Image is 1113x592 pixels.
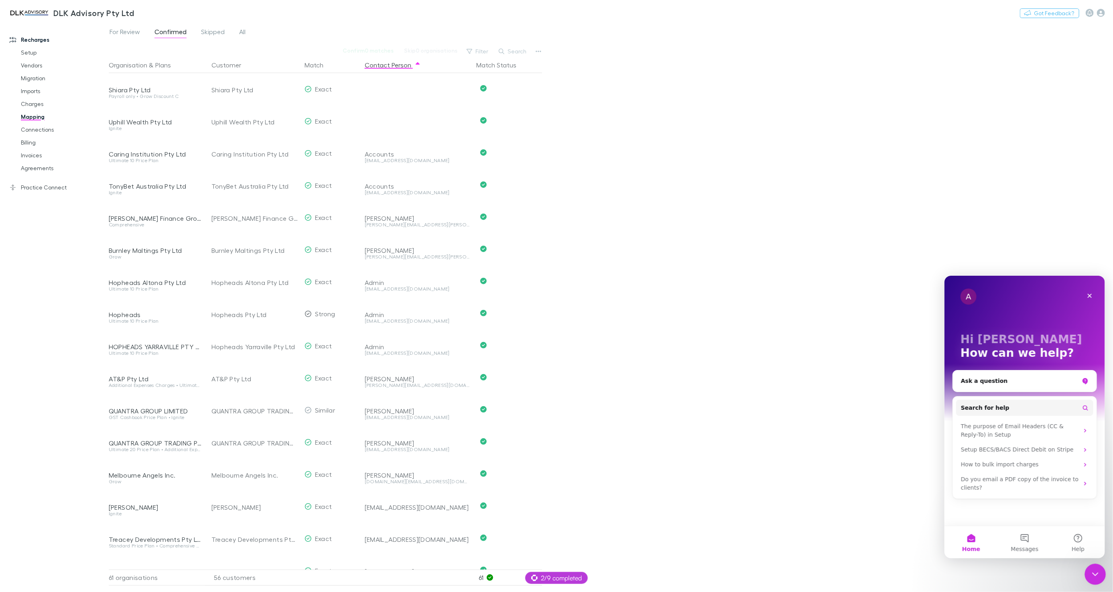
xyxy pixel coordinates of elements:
[365,447,470,452] div: [EMAIL_ADDRESS][DOMAIN_NAME]
[315,310,335,317] span: Strong
[109,150,202,158] div: Caring Institution Pty Ltd
[109,190,202,195] div: Ignite
[109,57,202,73] div: &
[480,181,487,188] svg: Confirmed
[13,162,107,175] a: Agreements
[365,222,470,227] div: [PERSON_NAME][EMAIL_ADDRESS][PERSON_NAME][DOMAIN_NAME]
[109,343,202,351] div: HOPHEADS YARRAVILLE PTY LTD
[315,246,332,253] span: Exact
[365,439,470,447] div: [PERSON_NAME]
[13,72,107,85] a: Migration
[211,74,298,106] div: Shiara Pty Ltd
[315,149,332,157] span: Exact
[53,8,134,18] h3: DLK Advisory Pty Ltd
[480,374,487,380] svg: Confirmed
[480,117,487,124] svg: Confirmed
[365,158,470,163] div: [EMAIL_ADDRESS][DOMAIN_NAME]
[109,383,202,388] div: Additional Expenses Charges • Ultimate 20 Price Plan
[211,234,298,267] div: Burnley Maltings Pty Ltd
[365,150,470,158] div: Accounts
[365,383,470,388] div: [PERSON_NAME][EMAIL_ADDRESS][DOMAIN_NAME]
[109,447,202,452] div: Ultimate 20 Price Plan • Additional Expenses Charges
[109,287,202,291] div: Ultimate 10 Price Plan
[315,438,332,446] span: Exact
[480,470,487,477] svg: Confirmed
[365,254,470,259] div: [PERSON_NAME][EMAIL_ADDRESS][PERSON_NAME][DOMAIN_NAME]
[1085,564,1106,585] iframe: Intercom live chat
[109,375,202,383] div: AT&P Pty Ltd
[315,406,335,414] span: Similar
[109,57,147,73] button: Organisation
[13,136,107,149] a: Billing
[211,170,298,202] div: TonyBet Australia Pty Ltd
[365,182,470,190] div: Accounts
[109,118,202,126] div: Uphill Wealth Pty Ltd
[365,279,470,287] div: Admin
[211,395,298,427] div: QUANTRA GROUP TRADING PTY LTD
[109,214,202,222] div: [PERSON_NAME] Finance Group Pty Ltd
[109,222,202,227] div: Comprehensive
[3,3,139,22] a: DLK Advisory Pty Ltd
[109,503,202,511] div: [PERSON_NAME]
[315,470,332,478] span: Exact
[480,406,487,413] svg: Confirmed
[155,57,171,73] button: Plans
[109,543,202,548] div: Standard Price Plan • Comprehensive Discount A
[109,570,205,586] div: 61 organisations
[365,351,470,356] div: [EMAIL_ADDRESS][DOMAIN_NAME]
[211,523,298,555] div: Treacey Developments Pty Ltd
[944,276,1105,558] iframe: Intercom live chat
[154,28,187,38] span: Confirmed
[109,479,202,484] div: Grow
[365,407,470,415] div: [PERSON_NAME]
[480,278,487,284] svg: Confirmed
[109,182,202,190] div: TonyBet Australia Pty Ltd
[495,47,531,56] button: Search
[211,106,298,138] div: Uphill Wealth Pty Ltd
[205,570,301,586] div: 56 customers
[211,491,298,523] div: [PERSON_NAME]
[480,342,487,348] svg: Confirmed
[109,415,202,420] div: GST Cashbook Price Plan • Ignite
[13,123,107,136] a: Connections
[365,311,470,319] div: Admin
[109,471,202,479] div: Melbourne Angels Inc.
[109,246,202,254] div: Burnley Maltings Pty Ltd
[315,374,332,382] span: Exact
[109,535,202,543] div: Treacey Developments Pty Ltd
[480,246,487,252] svg: Confirmed
[109,351,202,356] div: Ultimate 10 Price Plan
[480,438,487,445] svg: Confirmed
[211,138,298,170] div: Caring Institution Pty Ltd
[201,28,225,38] span: Skipped
[315,181,332,189] span: Exact
[13,110,107,123] a: Mapping
[480,85,487,92] svg: Confirmed
[109,279,202,287] div: Hopheads Altona Pty Ltd
[239,28,246,38] span: All
[305,57,333,73] button: Match
[109,86,202,94] div: Shiara Pty Ltd
[365,214,470,222] div: [PERSON_NAME]
[315,117,332,125] span: Exact
[480,310,487,316] svg: Confirmed
[109,311,202,319] div: Hopheads
[315,85,332,93] span: Exact
[13,46,107,59] a: Setup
